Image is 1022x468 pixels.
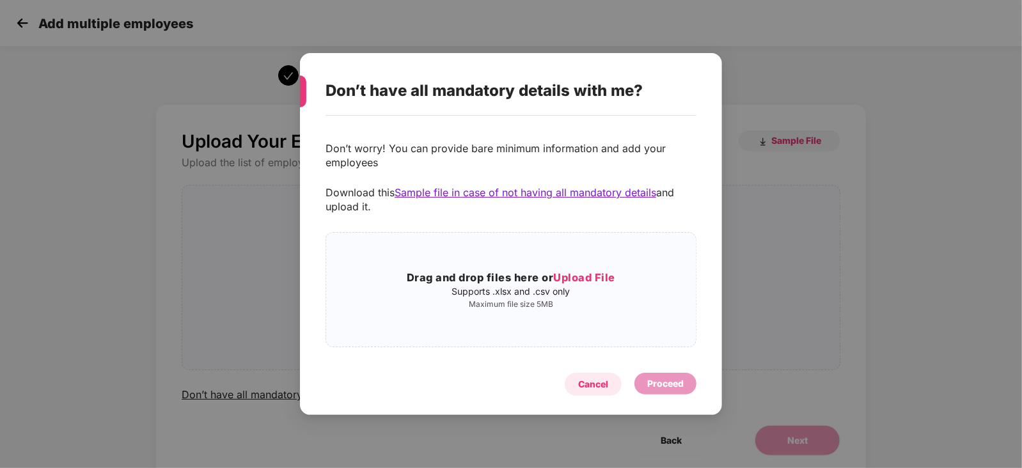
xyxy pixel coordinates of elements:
[578,377,608,391] div: Cancel
[326,299,696,309] p: Maximum file size 5MB
[326,270,696,286] h3: Drag and drop files here or
[647,377,684,391] div: Proceed
[326,233,696,347] span: Drag and drop files here orUpload FileSupports .xlsx and .csv onlyMaximum file size 5MB
[326,286,696,297] p: Supports .xlsx and .csv only
[554,271,616,284] span: Upload File
[395,186,656,199] span: Sample file in case of not having all mandatory details
[326,66,666,116] div: Don’t have all mandatory details with me?
[326,185,696,214] p: Download this and upload it.
[326,141,696,169] p: Don’t worry! You can provide bare minimum information and add your employees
